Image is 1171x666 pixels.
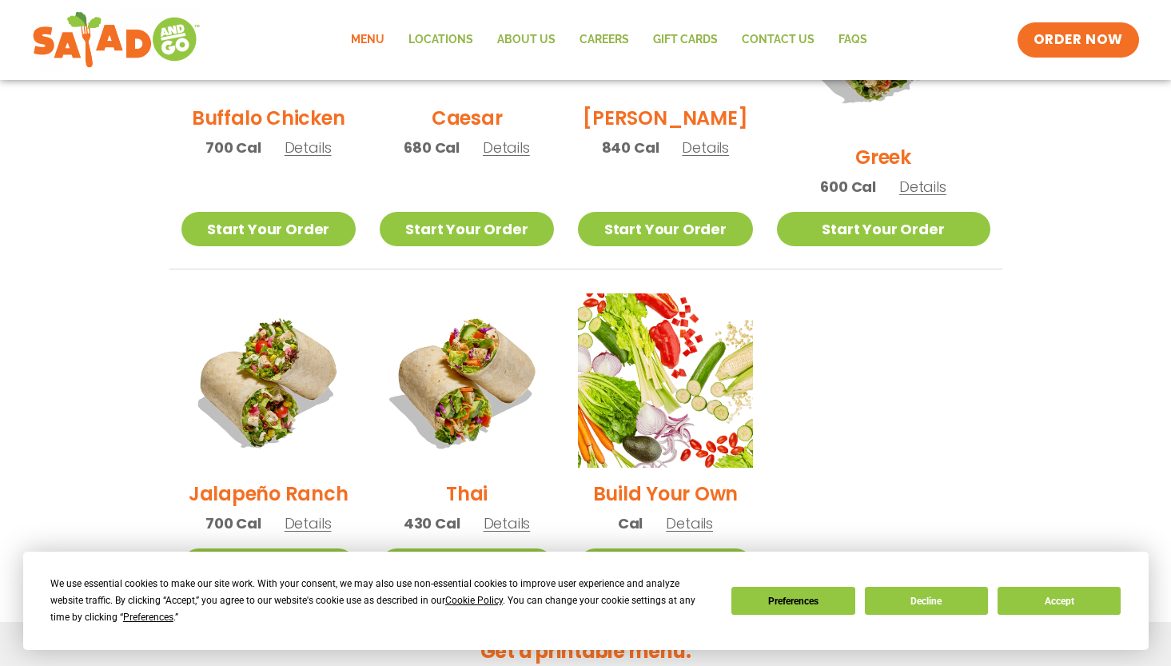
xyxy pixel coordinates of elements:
span: Cal [618,512,643,534]
img: Product photo for Jalapeño Ranch Wrap [181,293,356,468]
h2: Get a printable menu: [169,637,1002,665]
a: Start Your Order [380,548,554,583]
h2: Greek [855,143,911,171]
a: GIFT CARDS [641,22,730,58]
span: 600 Cal [820,176,876,197]
div: We use essential cookies to make our site work. With your consent, we may also use non-essential ... [50,576,712,626]
span: Details [682,138,729,158]
span: Preferences [123,612,173,623]
span: 430 Cal [404,512,460,534]
span: Details [899,177,946,197]
span: Cookie Policy [445,595,503,606]
span: Details [483,138,530,158]
span: 840 Cal [602,137,659,158]
a: Start Your Order [777,212,990,246]
a: FAQs [826,22,879,58]
a: Start Your Order [578,548,752,583]
a: Careers [568,22,641,58]
span: Details [666,513,713,533]
h2: Buffalo Chicken [192,104,345,132]
span: Details [285,138,332,158]
h2: Caesar [432,104,503,132]
span: 700 Cal [205,512,261,534]
h2: Thai [446,480,488,508]
span: Details [484,513,531,533]
h2: Jalapeño Ranch [189,480,349,508]
a: Start Your Order [181,548,356,583]
img: new-SAG-logo-768×292 [32,8,201,72]
h2: Build Your Own [593,480,739,508]
button: Accept [998,587,1121,615]
a: Contact Us [730,22,826,58]
img: Product photo for Thai Wrap [380,293,554,468]
a: Start Your Order [578,212,752,246]
span: 700 Cal [205,137,261,158]
img: Product photo for Build Your Own [578,293,752,468]
button: Decline [865,587,988,615]
a: ORDER NOW [1018,22,1139,58]
a: About Us [485,22,568,58]
span: 680 Cal [404,137,460,158]
a: Locations [396,22,485,58]
span: ORDER NOW [1034,30,1123,50]
a: Start Your Order [181,212,356,246]
a: Start Your Order [380,212,554,246]
button: Preferences [731,587,854,615]
nav: Menu [339,22,879,58]
span: Details [285,513,332,533]
h2: [PERSON_NAME] [583,104,747,132]
a: Menu [339,22,396,58]
div: Cookie Consent Prompt [23,552,1149,650]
